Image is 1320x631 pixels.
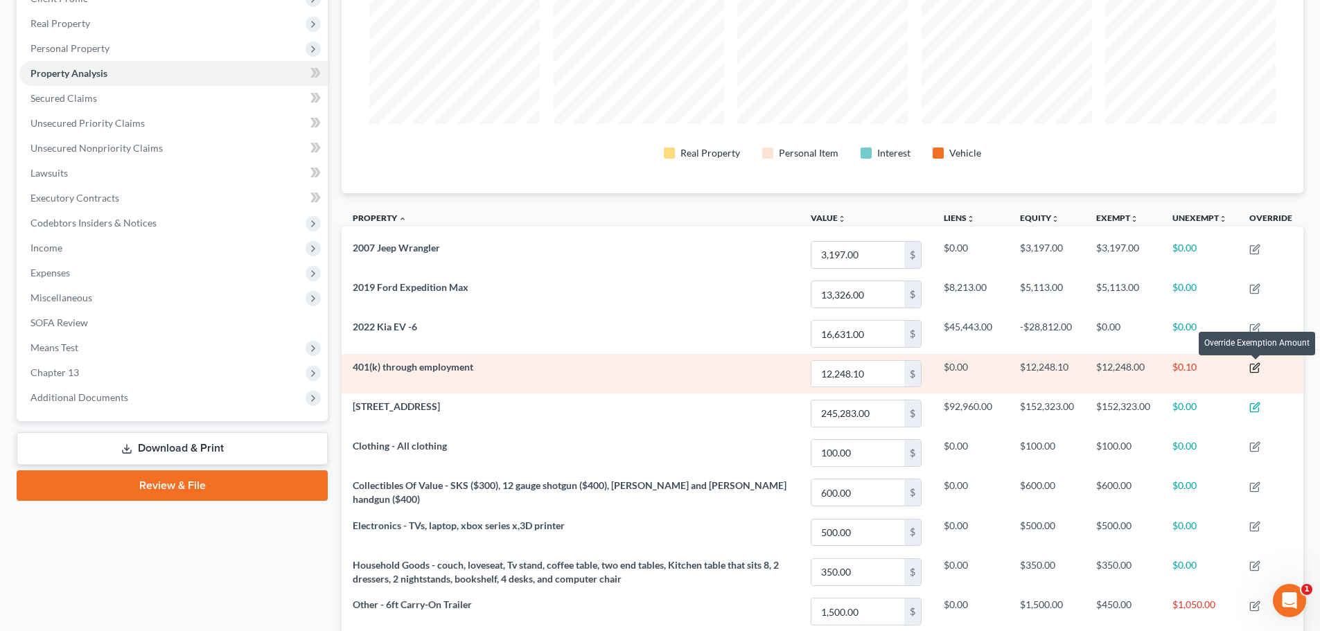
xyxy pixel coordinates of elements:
input: 0.00 [811,559,904,585]
td: $100.00 [1085,433,1161,472]
td: $12,248.00 [1085,354,1161,393]
i: unfold_more [1130,215,1138,223]
td: $600.00 [1009,472,1085,512]
th: Override [1238,204,1303,235]
div: Vehicle [949,146,981,160]
a: Property expand_less [353,213,407,223]
td: $350.00 [1085,552,1161,592]
div: Interest [877,146,910,160]
span: 2022 Kia EV -6 [353,321,417,332]
span: Household Goods - couch, loveseat, Tv stand, coffee table, two end tables, Kitchen table that sit... [353,559,779,585]
span: Secured Claims [30,92,97,104]
div: $ [904,281,921,308]
td: $0.00 [933,552,1009,592]
span: Executory Contracts [30,192,119,204]
div: Personal Item [779,146,838,160]
a: Unsecured Priority Claims [19,111,328,136]
i: unfold_more [967,215,975,223]
input: 0.00 [811,242,904,268]
span: Electronics - TVs, laptop, xbox series x,3D printer [353,519,565,531]
td: $100.00 [1009,433,1085,472]
span: Real Property [30,17,90,29]
td: $8,213.00 [933,275,1009,314]
td: $5,113.00 [1009,275,1085,314]
td: $1,050.00 [1161,592,1238,631]
td: $500.00 [1009,513,1085,552]
div: Override Exemption Amount [1199,332,1315,355]
a: Equityunfold_more [1020,213,1059,223]
a: SOFA Review [19,310,328,335]
span: Lawsuits [30,167,68,179]
td: $500.00 [1085,513,1161,552]
a: Download & Print [17,432,328,465]
span: Means Test [30,341,78,353]
input: 0.00 [811,519,904,546]
td: $450.00 [1085,592,1161,631]
input: 0.00 [811,440,904,466]
a: Secured Claims [19,86,328,111]
div: $ [904,242,921,268]
td: $0.00 [1161,433,1238,472]
a: Unexemptunfold_more [1172,213,1227,223]
iframe: Intercom live chat [1273,584,1306,617]
td: $0.00 [1161,472,1238,512]
i: unfold_more [838,215,846,223]
a: Exemptunfold_more [1096,213,1138,223]
span: Other - 6ft Carry-On Trailer [353,598,472,610]
td: $0.00 [1161,314,1238,354]
div: $ [904,321,921,347]
td: $0.00 [1161,513,1238,552]
td: $350.00 [1009,552,1085,592]
span: Personal Property [30,42,109,54]
td: $600.00 [1085,472,1161,512]
span: Chapter 13 [30,366,79,378]
td: $0.00 [933,513,1009,552]
i: unfold_more [1051,215,1059,223]
div: $ [904,479,921,506]
td: $12,248.10 [1009,354,1085,393]
input: 0.00 [811,281,904,308]
span: 2019 Ford Expedition Max [353,281,468,293]
td: $0.00 [1161,393,1238,433]
td: $1,500.00 [1009,592,1085,631]
input: 0.00 [811,321,904,347]
td: $0.00 [1161,275,1238,314]
span: Expenses [30,267,70,278]
div: $ [904,400,921,427]
td: $5,113.00 [1085,275,1161,314]
td: $0.10 [1161,354,1238,393]
td: $0.00 [1085,314,1161,354]
span: Property Analysis [30,67,107,79]
td: -$28,812.00 [1009,314,1085,354]
span: [STREET_ADDRESS] [353,400,440,412]
td: $152,323.00 [1009,393,1085,433]
input: 0.00 [811,598,904,625]
i: unfold_more [1219,215,1227,223]
span: Unsecured Nonpriority Claims [30,142,163,154]
td: $0.00 [933,433,1009,472]
div: $ [904,598,921,625]
td: $0.00 [933,592,1009,631]
div: Real Property [680,146,740,160]
span: Miscellaneous [30,292,92,303]
a: Property Analysis [19,61,328,86]
span: 401(k) through employment [353,361,473,373]
span: SOFA Review [30,317,88,328]
input: 0.00 [811,479,904,506]
span: 1 [1301,584,1312,595]
i: expand_less [398,215,407,223]
td: $92,960.00 [933,393,1009,433]
td: $0.00 [933,472,1009,512]
span: Codebtors Insiders & Notices [30,217,157,229]
td: $0.00 [933,235,1009,274]
span: Collectibles Of Value - SKS ($300), 12 gauge shotgun ($400), [PERSON_NAME] and [PERSON_NAME] hand... [353,479,786,505]
a: Liensunfold_more [944,213,975,223]
td: $3,197.00 [1009,235,1085,274]
span: Clothing - All clothing [353,440,447,452]
td: $3,197.00 [1085,235,1161,274]
td: $0.00 [1161,235,1238,274]
span: Unsecured Priority Claims [30,117,145,129]
span: 2007 Jeep Wrangler [353,242,440,254]
a: Executory Contracts [19,186,328,211]
input: 0.00 [811,361,904,387]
